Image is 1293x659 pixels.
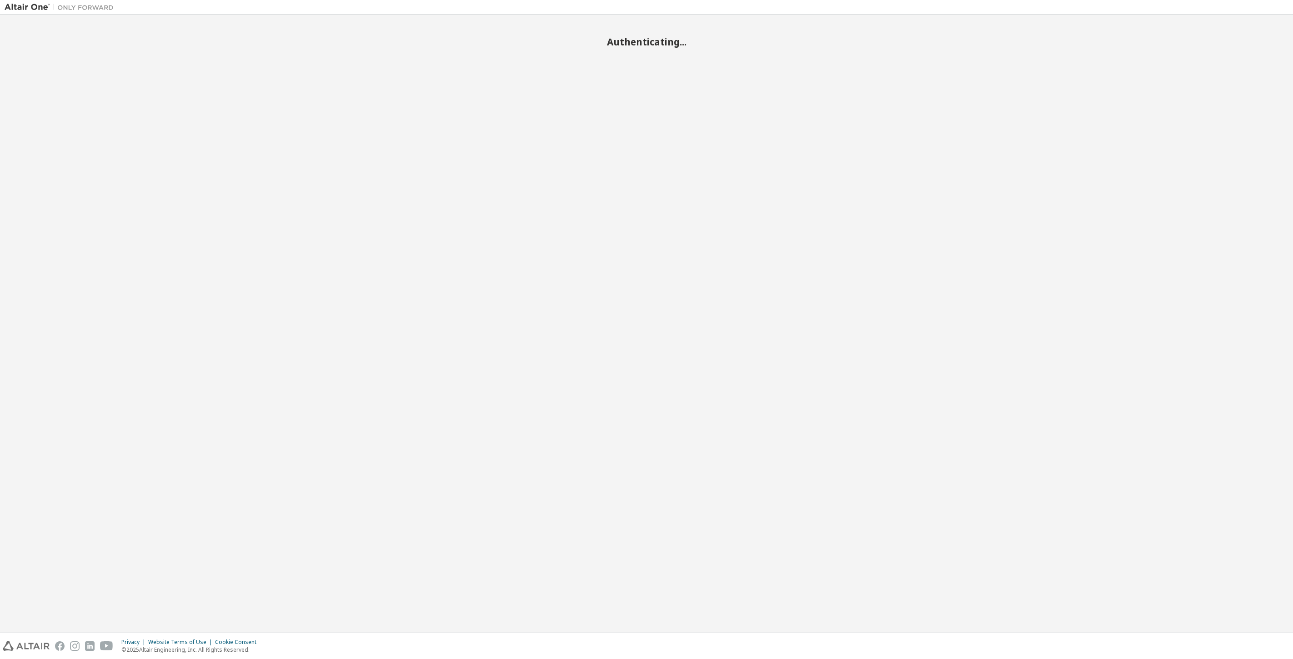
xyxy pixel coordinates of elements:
[70,641,80,651] img: instagram.svg
[5,36,1288,48] h2: Authenticating...
[121,646,262,654] p: © 2025 Altair Engineering, Inc. All Rights Reserved.
[148,639,215,646] div: Website Terms of Use
[121,639,148,646] div: Privacy
[3,641,50,651] img: altair_logo.svg
[85,641,95,651] img: linkedin.svg
[55,641,65,651] img: facebook.svg
[100,641,113,651] img: youtube.svg
[5,3,118,12] img: Altair One
[215,639,262,646] div: Cookie Consent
